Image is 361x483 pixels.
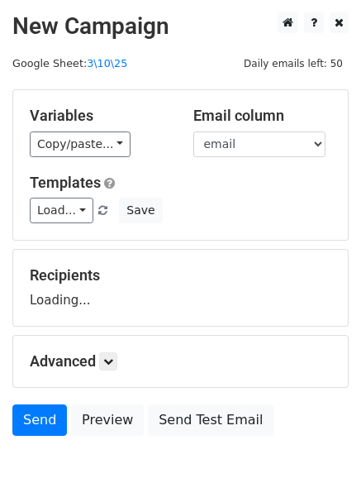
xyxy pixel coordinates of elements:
[71,404,144,436] a: Preview
[12,12,349,41] h2: New Campaign
[30,266,331,309] div: Loading...
[148,404,273,436] a: Send Test Email
[193,107,332,125] h5: Email column
[87,57,127,69] a: 3\10\25
[30,132,131,157] a: Copy/paste...
[12,57,127,69] small: Google Sheet:
[30,352,331,371] h5: Advanced
[238,55,349,73] span: Daily emails left: 50
[119,198,162,223] button: Save
[30,266,331,285] h5: Recipients
[12,404,67,436] a: Send
[30,107,169,125] h5: Variables
[30,174,101,191] a: Templates
[238,57,349,69] a: Daily emails left: 50
[30,198,93,223] a: Load...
